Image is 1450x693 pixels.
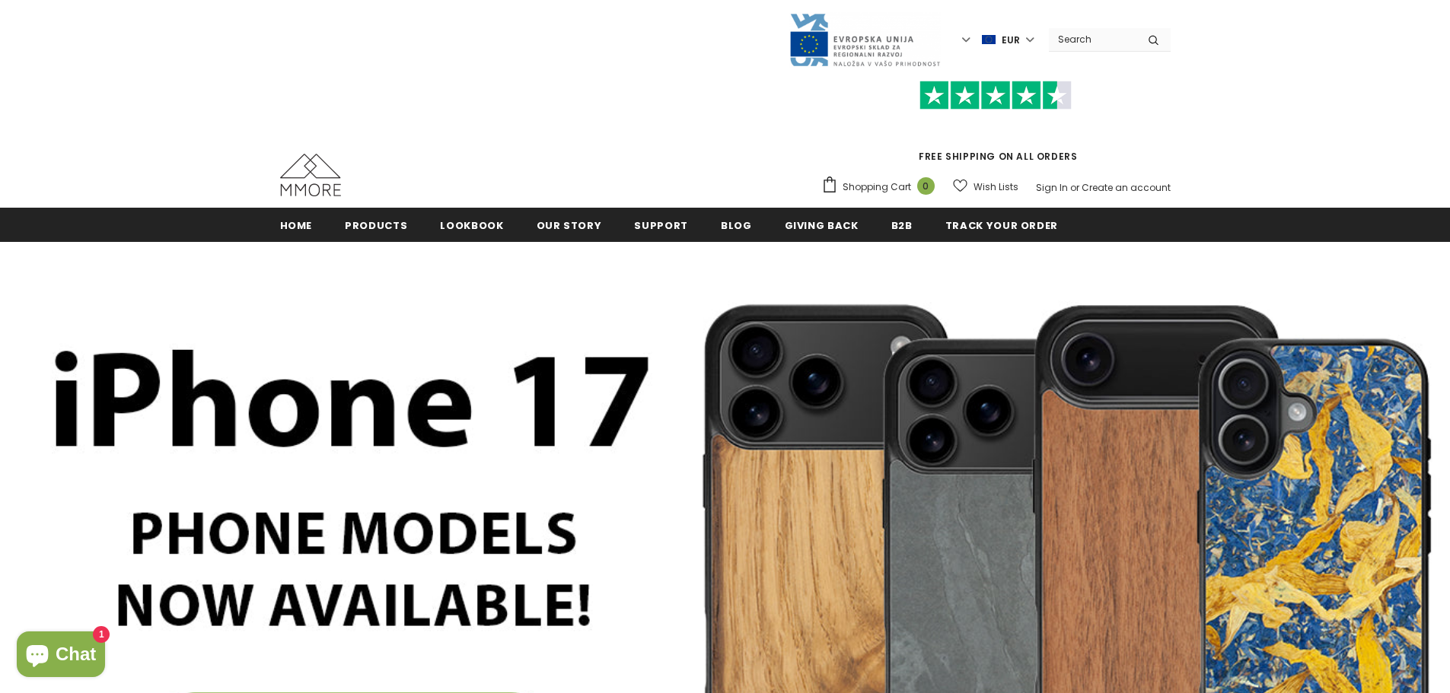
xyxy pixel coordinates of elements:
[280,218,313,233] span: Home
[945,218,1058,233] span: Track your order
[1002,33,1020,48] span: EUR
[440,218,503,233] span: Lookbook
[537,208,602,242] a: Our Story
[345,218,407,233] span: Products
[953,173,1018,200] a: Wish Lists
[785,208,859,242] a: Giving back
[1070,181,1079,194] span: or
[721,208,752,242] a: Blog
[843,180,911,195] span: Shopping Cart
[634,218,688,233] span: support
[440,208,503,242] a: Lookbook
[12,631,110,681] inbox-online-store-chat: Shopify online store chat
[1036,181,1068,194] a: Sign In
[789,33,941,46] a: Javni Razpis
[1049,28,1136,50] input: Search Site
[891,208,913,242] a: B2B
[634,208,688,242] a: support
[721,218,752,233] span: Blog
[919,81,1072,110] img: Trust Pilot Stars
[537,218,602,233] span: Our Story
[821,87,1171,163] span: FREE SHIPPING ON ALL ORDERS
[1082,181,1171,194] a: Create an account
[280,208,313,242] a: Home
[917,177,935,195] span: 0
[945,208,1058,242] a: Track your order
[821,176,942,199] a: Shopping Cart 0
[891,218,913,233] span: B2B
[345,208,407,242] a: Products
[974,180,1018,195] span: Wish Lists
[280,154,341,196] img: MMORE Cases
[785,218,859,233] span: Giving back
[789,12,941,68] img: Javni Razpis
[821,110,1171,149] iframe: Customer reviews powered by Trustpilot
